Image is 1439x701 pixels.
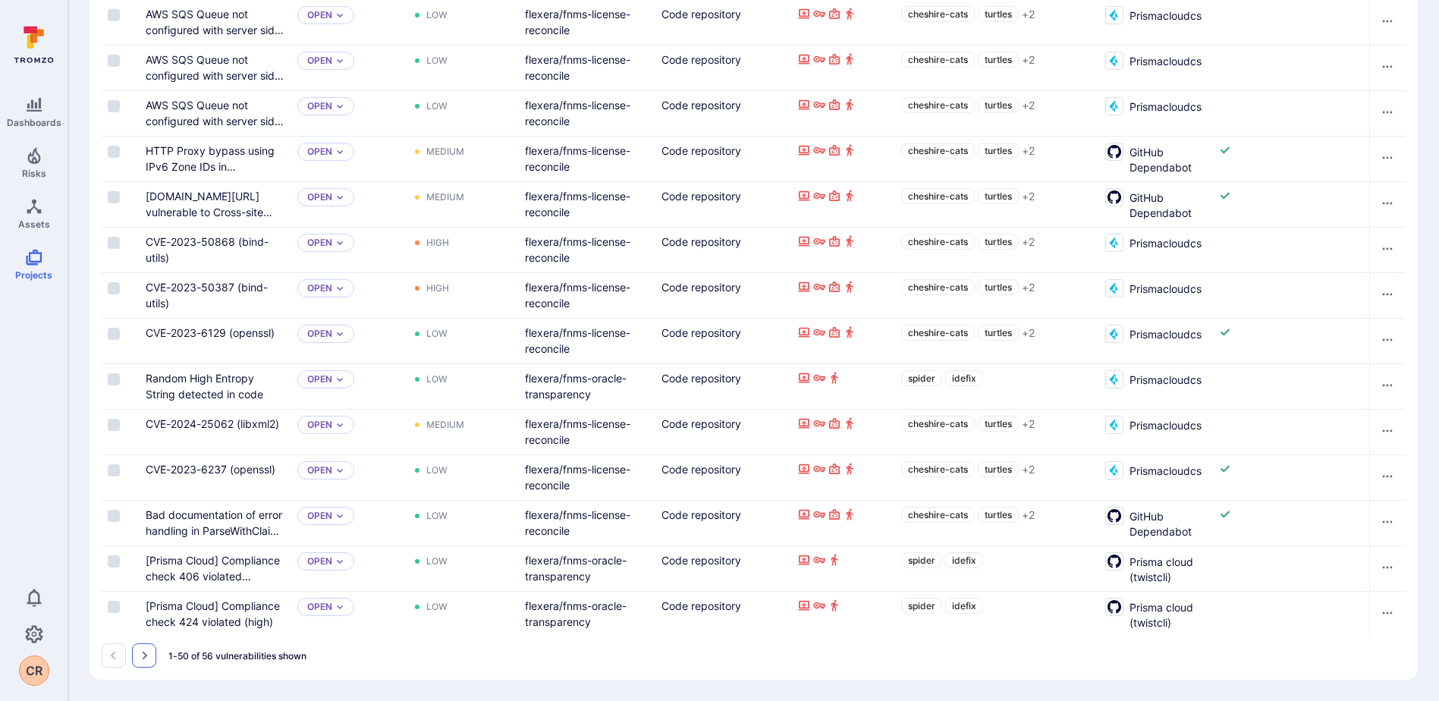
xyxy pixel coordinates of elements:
[1280,182,1363,227] div: Cell for Exploit available
[1213,182,1280,227] div: Cell for Fix available
[1022,325,1035,341] span: + 2
[792,228,895,272] div: Cell for Asset context
[1375,510,1400,534] button: Row actions menu
[525,8,630,36] a: flexera/fnms-license-reconcile
[307,282,332,294] button: Open
[985,509,1012,520] span: turtles
[405,137,519,181] div: Cell for Severity
[945,552,983,568] a: idefix
[146,99,284,143] a: AWS SQS Queue not configured with server side encryption
[1022,462,1035,477] span: + 2
[19,655,49,686] button: CR
[985,54,1012,65] span: turtles
[335,56,344,65] button: Expand dropdown
[661,52,786,68] div: Code repository
[140,46,291,90] div: Cell for Vulnerability
[1375,464,1400,489] button: Row actions menu
[655,182,792,227] div: Cell for Asset Type
[519,46,655,90] div: Cell for Asset
[525,235,630,264] a: flexera/fnms-license-reconcile
[945,598,983,614] a: idefix
[1099,319,1213,363] div: Cell for Integration
[335,102,344,111] button: Expand dropdown
[895,273,1099,318] div: Cell for Projects
[1375,191,1400,215] button: Row actions menu
[1369,319,1406,363] div: Cell for
[140,410,291,454] div: Cell for Vulnerability
[102,410,140,454] div: Cell for selection
[1099,46,1213,90] div: Cell for Integration
[895,91,1099,136] div: Cell for Projects
[1375,555,1400,580] button: Row actions menu
[405,91,519,136] div: Cell for Severity
[146,281,268,310] a: CVE-2023-50387 (bind-utils)
[661,143,786,159] div: Code repository
[985,190,1012,202] span: turtles
[307,237,332,249] p: Open
[1213,46,1280,90] div: Cell for Fix available
[1369,364,1406,409] div: Cell for
[1130,143,1207,175] span: GitHub Dependabot
[945,370,983,386] a: idefix
[1213,91,1280,136] div: Cell for Fix available
[140,228,291,272] div: Cell for Vulnerability
[792,273,895,318] div: Cell for Asset context
[901,6,975,22] a: cheshire-cats
[661,279,786,295] div: Code repository
[307,146,332,158] button: Open
[901,598,942,614] a: spider
[519,137,655,181] div: Cell for Asset
[108,55,120,67] span: Select row
[792,364,895,409] div: Cell for Asset context
[655,319,792,363] div: Cell for Asset Type
[307,555,332,567] button: Open
[1375,601,1400,625] button: Row actions menu
[307,55,332,67] p: Open
[426,237,449,249] div: High
[978,143,1019,159] a: turtles
[908,236,968,247] span: cheshire-cats
[1130,234,1202,251] span: Prismacloudcs
[1369,273,1406,318] div: Cell for
[901,234,975,250] a: cheshire-cats
[952,600,976,611] span: idefix
[1099,273,1213,318] div: Cell for Integration
[146,372,263,401] a: Random High Entropy String detected in code
[655,46,792,90] div: Cell for Asset Type
[307,191,332,203] p: Open
[405,182,519,227] div: Cell for Severity
[426,100,448,112] div: Low
[15,269,52,281] span: Projects
[102,91,140,136] div: Cell for selection
[908,600,935,611] span: spider
[102,228,140,272] div: Cell for selection
[985,99,1012,111] span: turtles
[519,273,655,318] div: Cell for Asset
[519,182,655,227] div: Cell for Asset
[901,552,942,568] a: spider
[335,511,344,520] button: Expand dropdown
[108,373,120,385] span: Select row
[140,364,291,409] div: Cell for Vulnerability
[908,464,968,475] span: cheshire-cats
[291,91,405,136] div: Cell for Status
[335,193,344,202] button: Expand dropdown
[335,329,344,338] button: Expand dropdown
[661,325,786,341] div: Code repository
[22,168,46,179] span: Risks
[1375,328,1400,352] button: Row actions menu
[426,191,464,203] div: Medium
[661,370,786,386] div: Code repository
[335,557,344,566] button: Expand dropdown
[1375,282,1400,306] button: Row actions menu
[1099,228,1213,272] div: Cell for Integration
[146,144,275,189] a: HTTP Proxy bypass using IPv6 Zone IDs in golang.org/x/net
[1022,280,1035,295] span: + 2
[908,145,968,156] span: cheshire-cats
[335,466,344,475] button: Expand dropdown
[661,188,786,204] div: Code repository
[1280,364,1363,409] div: Cell for Exploit available
[1375,9,1400,33] button: Row actions menu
